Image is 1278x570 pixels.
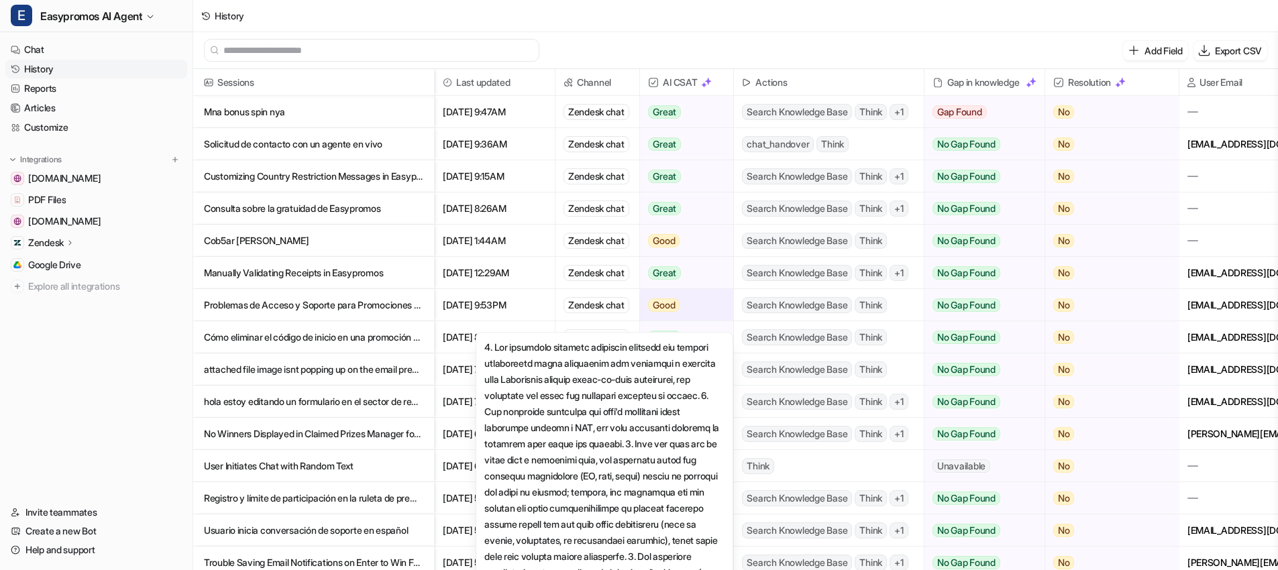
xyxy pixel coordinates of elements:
span: Last updated [440,69,549,96]
a: Chat [5,40,187,59]
span: No [1053,331,1075,344]
span: [DATE] 8:26AM [440,192,549,225]
span: Unavailable [933,459,990,473]
span: Think [855,297,887,313]
span: Great [648,105,681,119]
span: No [1053,427,1075,441]
span: Search Knowledge Base [742,168,852,184]
span: Good [648,298,680,312]
button: No [1045,289,1168,321]
button: No [1045,192,1168,225]
span: [DOMAIN_NAME] [28,215,101,228]
span: Search Knowledge Base [742,361,852,378]
span: No Gap Found [933,266,1000,280]
p: Integrations [20,154,62,165]
button: Gap Found [924,96,1034,128]
span: E [11,5,32,26]
span: Think [855,490,887,506]
span: Search Knowledge Base [742,297,852,313]
span: Think [855,265,887,281]
button: Export CSV [1193,41,1267,60]
span: Search Knowledge Base [742,394,852,410]
a: Help and support [5,540,187,559]
button: No Gap Found [924,257,1034,289]
button: No [1045,386,1168,418]
span: Search Knowledge Base [742,522,852,538]
a: Reports [5,79,187,98]
span: Search Knowledge Base [742,201,852,217]
div: Gap in knowledge [930,69,1039,96]
button: No [1045,482,1168,514]
span: No Gap Found [933,556,1000,569]
img: www.easypromosapp.com [13,217,21,225]
span: Explore all integrations [28,276,182,297]
span: Think [742,458,774,474]
span: No Gap Found [933,427,1000,441]
a: www.easypromosapp.com[DOMAIN_NAME] [5,212,187,231]
div: Zendesk chat [564,136,629,152]
span: No [1053,492,1075,505]
button: Great [640,96,725,128]
span: [DATE] 7:34PM [440,353,549,386]
span: No [1053,170,1075,183]
a: PDF FilesPDF Files [5,190,187,209]
span: [DATE] 6:02PM [440,450,549,482]
span: AI CSAT [645,69,728,96]
span: [DATE] 6:35PM [440,418,549,450]
span: Search Knowledge Base [742,329,852,345]
button: No Gap Found [924,514,1034,547]
span: Think [855,522,887,538]
button: No Gap Found [924,482,1034,514]
span: [DATE] 9:15AM [440,160,549,192]
p: Manually Validating Receipts in Easypromos [204,257,423,289]
a: Invite teammates [5,503,187,522]
span: No Gap Found [933,298,1000,312]
button: No Gap Found [924,418,1034,450]
img: PDF Files [13,196,21,204]
p: Customizing Country Restriction Messages in Easypromos [204,160,423,192]
span: [DATE] 9:47AM [440,96,549,128]
span: Search Knowledge Base [742,104,852,120]
span: + 1 [890,394,908,410]
img: menu_add.svg [170,155,180,164]
button: No Gap Found [924,160,1034,192]
span: No [1053,105,1075,119]
a: Articles [5,99,187,117]
button: Good [640,225,725,257]
span: [DATE] 5:45PM [440,514,549,547]
div: Zendesk chat [564,265,629,281]
span: + 1 [890,426,908,442]
a: History [5,60,187,78]
button: No Gap Found [924,321,1034,353]
button: Great [640,257,725,289]
span: Sessions [199,69,429,96]
button: Great [640,192,725,225]
button: No [1045,225,1168,257]
span: [DATE] 9:53PM [440,289,549,321]
h2: Actions [755,69,787,96]
button: No Gap Found [924,192,1034,225]
p: Usuario inicia conversación de soporte en español [204,514,423,547]
button: Integrations [5,153,66,166]
p: Cob5ar [PERSON_NAME] [204,225,423,257]
span: Think [855,394,887,410]
span: Gap Found [933,105,987,119]
div: Zendesk chat [564,233,629,249]
div: Zendesk chat [564,104,629,120]
span: No Gap Found [933,202,1000,215]
span: No Gap Found [933,395,1000,408]
span: No [1053,524,1075,537]
button: No [1045,418,1168,450]
span: [DATE] 1:44AM [440,225,549,257]
p: Export CSV [1215,44,1262,58]
span: No Gap Found [933,170,1000,183]
a: Google DriveGoogle Drive [5,255,187,274]
img: Zendesk [13,239,21,247]
p: hola estoy editando un formulario en el sector de registro, en la parte [PERSON_NAME], y [PERSON_... [204,386,423,418]
span: [DATE] 5:55PM [440,482,549,514]
div: Zendesk chat [564,168,629,184]
div: Zendesk chat [564,297,629,313]
span: No Gap Found [933,137,1000,151]
p: No Winners Displayed in Claimed Prizes Manager for Campaign [204,418,423,450]
button: No [1045,353,1168,386]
